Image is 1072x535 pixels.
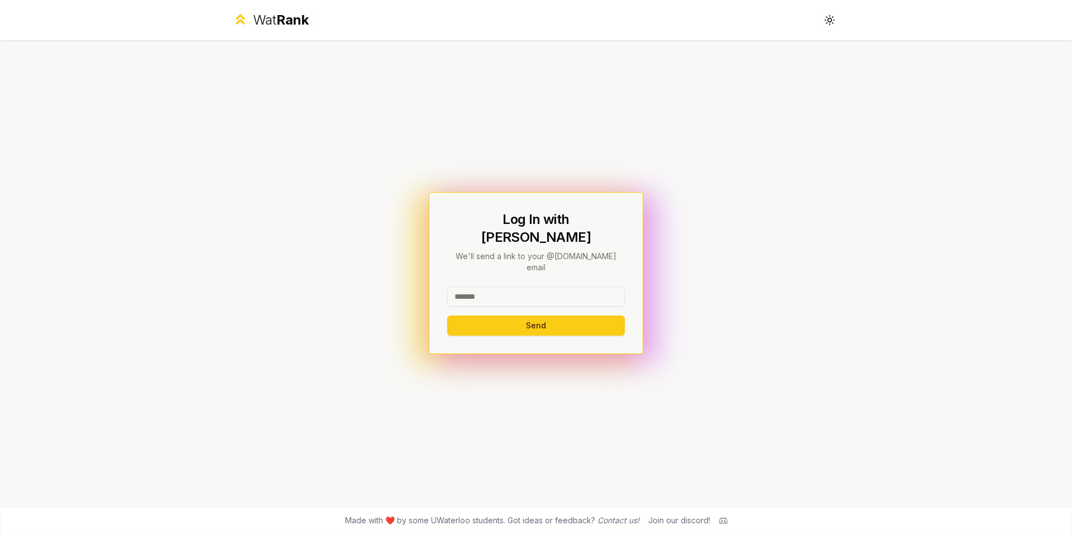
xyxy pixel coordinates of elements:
[276,12,309,28] span: Rank
[447,316,625,336] button: Send
[232,11,309,29] a: WatRank
[597,515,639,525] a: Contact us!
[253,11,309,29] div: Wat
[447,211,625,246] h1: Log In with [PERSON_NAME]
[345,515,639,526] span: Made with ❤️ by some UWaterloo students. Got ideas or feedback?
[648,515,710,526] div: Join our discord!
[447,251,625,273] p: We'll send a link to your @[DOMAIN_NAME] email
